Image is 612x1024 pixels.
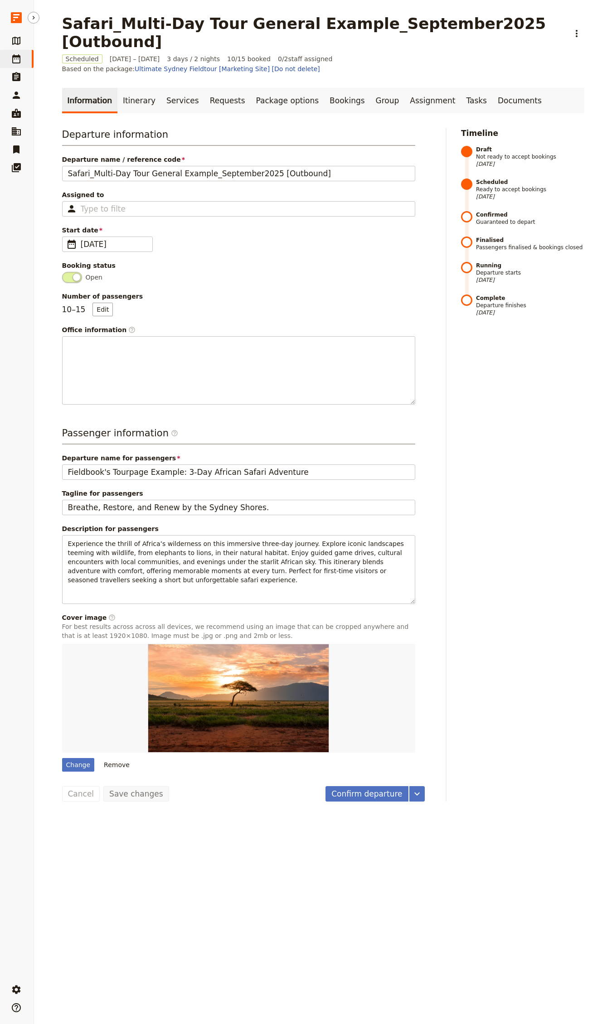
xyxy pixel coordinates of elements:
[62,226,415,235] span: Start date
[171,430,178,437] span: ​
[62,464,415,480] input: Departure name for passengers
[171,430,178,440] span: ​
[476,160,584,168] span: [DATE]
[476,276,584,284] span: [DATE]
[86,273,102,282] span: Open
[476,179,584,200] span: Ready to accept bookings
[227,54,271,63] span: 10/15 booked
[108,614,116,621] span: ​
[62,454,415,463] span: Departure name for passengers
[476,179,584,186] strong: Scheduled
[461,128,584,139] h2: Timeline
[62,786,100,802] button: Cancel
[409,786,425,802] button: More actions
[167,54,220,63] span: 3 days / 2 nights
[476,237,584,251] span: Passengers finalised & bookings closed
[81,203,126,214] input: Assigned to
[476,309,584,316] span: [DATE]
[278,54,332,63] span: 0 / 2 staff assigned
[66,239,77,250] span: ​
[461,88,492,113] a: Tasks
[476,211,584,218] strong: Confirmed
[62,500,415,515] input: Tagline for passengers
[476,295,584,302] strong: Complete
[68,540,406,584] span: Experience the thrill of Africa’s wilderness on this immersive three-day journey. Explore iconic ...
[62,292,415,301] span: Number of passengers
[62,622,415,640] p: For best results across across all devices, we recommend using an image that can be cropped anywh...
[117,88,161,113] a: Itinerary
[476,193,584,200] span: [DATE]
[62,14,563,51] h1: Safari_Multi-Day Tour General Example_September2025 [Outbound]
[404,88,461,113] a: Assignment
[62,325,415,334] div: Office information
[476,146,584,168] span: Not ready to accept bookings
[81,239,147,250] span: [DATE]
[135,65,320,72] a: Ultimate Sydney Fieldtour [Marketing Site] [Do not delete]
[324,88,370,113] a: Bookings
[128,326,136,333] span: ​
[62,489,415,498] span: Tagline for passengers
[476,211,584,226] span: Guaranteed to depart
[92,303,113,316] button: Number of passengers10–15
[62,303,113,316] p: 10 – 15
[476,262,584,284] span: Departure starts
[476,295,584,316] span: Departure finishes
[62,128,415,146] h3: Departure information
[110,54,160,63] span: [DATE] – [DATE]
[148,644,329,753] img: https://d33jgr8dhgav85.cloudfront.net/66a8bb4ff7267173babd92c0/68e5b7ea7562902d0eceb1f1?Expires=1...
[103,786,169,802] button: Save changes
[62,261,415,270] div: Booking status
[492,88,547,113] a: Documents
[476,262,584,269] strong: Running
[62,524,415,533] div: Description for passengers
[62,155,415,164] span: Departure name / reference code
[62,54,102,63] span: Scheduled
[476,237,584,244] strong: Finalised
[62,426,415,444] h3: Passenger information
[62,166,415,181] input: Departure name / reference code
[325,786,408,802] button: Confirm departure
[161,88,204,113] a: Services
[100,758,134,772] button: Remove
[204,88,251,113] a: Requests
[62,88,117,113] a: Information
[62,64,320,73] span: Based on the package:
[569,26,584,41] button: Actions
[370,88,405,113] a: Group
[476,146,584,153] strong: Draft
[62,758,95,772] div: Change
[28,12,39,24] button: Hide menu
[62,190,415,199] span: Assigned to
[251,88,324,113] a: Package options
[62,613,415,622] div: Cover image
